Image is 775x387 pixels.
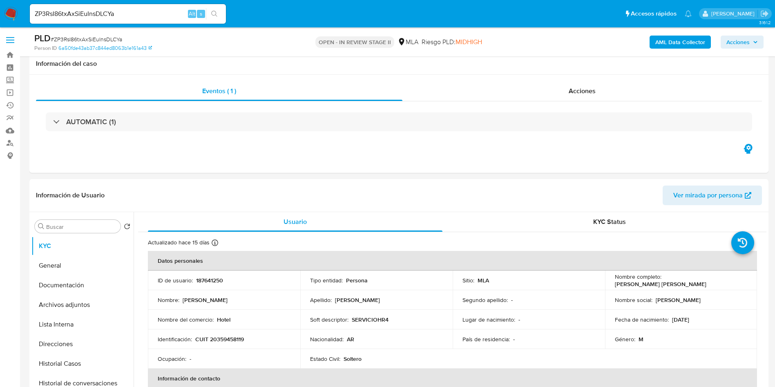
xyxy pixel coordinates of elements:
[347,336,354,343] p: AR
[158,336,192,343] p: Identificación :
[189,10,195,18] span: Alt
[66,117,116,126] h3: AUTOMATIC (1)
[202,86,236,96] span: Eventos ( 1 )
[593,217,626,226] span: KYC Status
[196,277,223,284] p: 187641250
[462,296,508,304] p: Segundo apellido :
[310,316,348,323] p: Soft descriptor :
[148,251,757,271] th: Datos personales
[456,37,482,47] span: MIDHIGH
[656,296,701,304] p: [PERSON_NAME]
[34,31,51,45] b: PLD
[685,10,692,17] a: Notificaciones
[190,355,191,362] p: -
[760,9,769,18] a: Salir
[344,355,362,362] p: Soltero
[462,336,510,343] p: País de residencia :
[672,316,689,323] p: [DATE]
[663,186,762,205] button: Ver mirada por persona
[31,295,134,315] button: Archivos adjuntos
[195,336,244,343] p: CUIT 20359458119
[31,275,134,295] button: Documentación
[615,296,652,304] p: Nombre social :
[462,277,474,284] p: Sitio :
[310,336,344,343] p: Nacionalidad :
[30,9,226,19] input: Buscar usuario o caso...
[31,315,134,334] button: Lista Interna
[310,296,332,304] p: Apellido :
[36,60,762,68] h1: Información del caso
[398,38,418,47] div: MLA
[206,8,223,20] button: search-icon
[462,316,515,323] p: Lugar de nacimiento :
[569,86,596,96] span: Acciones
[310,277,343,284] p: Tipo entidad :
[183,296,228,304] p: [PERSON_NAME]
[422,38,482,47] span: Riesgo PLD:
[673,186,743,205] span: Ver mirada por persona
[158,277,193,284] p: ID de usuario :
[46,112,752,131] div: AUTOMATIC (1)
[711,10,757,18] p: valeria.duch@mercadolibre.com
[346,277,368,284] p: Persona
[148,239,210,246] p: Actualizado hace 15 días
[31,354,134,374] button: Historial Casos
[38,223,45,230] button: Buscar
[200,10,202,18] span: s
[31,236,134,256] button: KYC
[721,36,764,49] button: Acciones
[158,355,186,362] p: Ocupación :
[217,316,230,323] p: Hotel
[158,316,214,323] p: Nombre del comercio :
[31,334,134,354] button: Direcciones
[352,316,389,323] p: SERVICIOHR4
[478,277,489,284] p: MLA
[158,296,179,304] p: Nombre :
[315,36,394,48] p: OPEN - IN REVIEW STAGE II
[36,191,105,199] h1: Información de Usuario
[726,36,750,49] span: Acciones
[335,296,380,304] p: [PERSON_NAME]
[615,336,635,343] p: Género :
[655,36,705,49] b: AML Data Collector
[631,9,677,18] span: Accesos rápidos
[639,336,643,343] p: M
[511,296,513,304] p: -
[650,36,711,49] button: AML Data Collector
[46,223,117,230] input: Buscar
[513,336,515,343] p: -
[31,256,134,275] button: General
[615,280,706,288] p: [PERSON_NAME] [PERSON_NAME]
[310,355,340,362] p: Estado Civil :
[284,217,307,226] span: Usuario
[615,316,669,323] p: Fecha de nacimiento :
[58,45,152,52] a: 6a50fde43ab37c844ed8063b1e161a43
[51,35,122,43] span: # ZP3RsI86txAxSiEuInsDLCYa
[124,223,130,232] button: Volver al orden por defecto
[34,45,57,52] b: Person ID
[518,316,520,323] p: -
[615,273,661,280] p: Nombre completo :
